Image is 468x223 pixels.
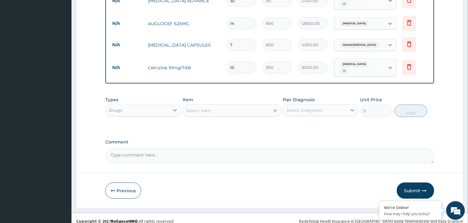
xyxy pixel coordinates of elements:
[384,205,437,210] div: We're Online!
[360,97,383,103] label: Unit Price
[3,153,118,175] textarea: Type your message and hit 'Enter'
[145,39,223,51] td: [MEDICAL_DATA] CAPSULES
[340,1,349,7] span: + 1
[340,61,369,67] span: [MEDICAL_DATA]
[109,107,122,113] div: Drugs
[145,61,223,74] td: Cetrizine 10mg/TAB
[283,97,315,103] label: Pair Diagnosis
[11,31,25,47] img: d_794563401_company_1708531726252_794563401
[384,211,437,216] p: How may I help you today?
[340,42,379,48] span: Dermal [MEDICAL_DATA]
[109,62,145,73] td: N/A
[105,97,118,102] label: Types
[109,39,145,51] td: N/A
[109,18,145,29] td: N/A
[145,17,223,30] td: AUGLOCEF 625MG
[286,107,323,113] div: Select Diagnosis
[105,183,141,199] button: Previous
[395,105,428,117] button: Add
[397,183,434,199] button: Submit
[105,139,434,145] label: Comment
[183,97,193,103] label: Item
[36,70,86,133] span: We're online!
[340,68,349,74] span: + 1
[102,3,117,18] div: Minimize live chat window
[340,20,369,27] span: [MEDICAL_DATA]
[186,107,211,114] div: Select Item
[32,35,104,43] div: Chat with us now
